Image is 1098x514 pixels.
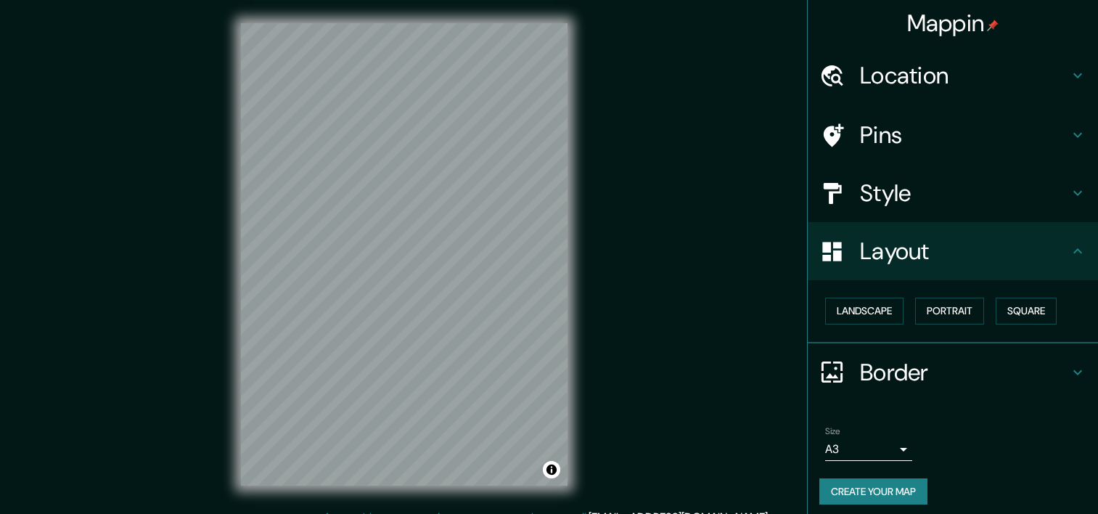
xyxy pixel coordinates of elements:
div: Layout [808,222,1098,280]
div: Location [808,46,1098,105]
button: Square [996,298,1057,325]
h4: Mappin [907,9,999,38]
canvas: Map [241,23,568,486]
iframe: Help widget launcher [969,457,1082,498]
button: Toggle attribution [543,461,560,478]
div: Style [808,164,1098,222]
div: A3 [825,438,912,461]
h4: Pins [860,121,1069,150]
h4: Style [860,179,1069,208]
h4: Border [860,358,1069,387]
img: pin-icon.png [987,20,999,31]
h4: Layout [860,237,1069,266]
div: Border [808,343,1098,401]
label: Size [825,425,840,437]
button: Portrait [915,298,984,325]
button: Create your map [819,478,927,505]
button: Landscape [825,298,904,325]
div: Pins [808,106,1098,164]
h4: Location [860,61,1069,90]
